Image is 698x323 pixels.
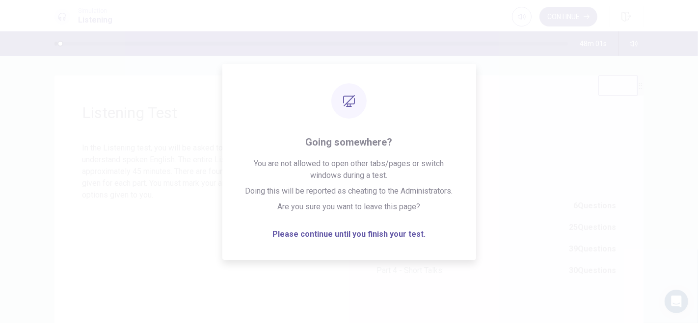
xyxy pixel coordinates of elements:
[376,243,616,255] span: Part 3 - Conversations:
[569,243,616,255] strong: 39 Questions
[78,7,112,14] span: Simulation
[78,14,112,26] h1: Listening
[665,290,688,313] div: Open Intercom Messenger
[573,200,616,212] strong: 6 Questions
[376,222,616,233] span: Part 2 - Question-Response:
[376,265,616,276] span: Part 4 - Short Talks:
[569,265,616,276] strong: 30 Questions
[569,222,616,233] strong: 25 Questions
[376,174,616,190] span: 48 minutes
[82,142,322,201] p: In the Listening test, you will be asked to demonstrate how well you understand spoken English. T...
[539,7,597,26] button: Continue
[376,200,616,212] span: Part 1 - Photographs:
[580,40,607,48] span: 48m 01s
[82,103,322,123] span: Listening Test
